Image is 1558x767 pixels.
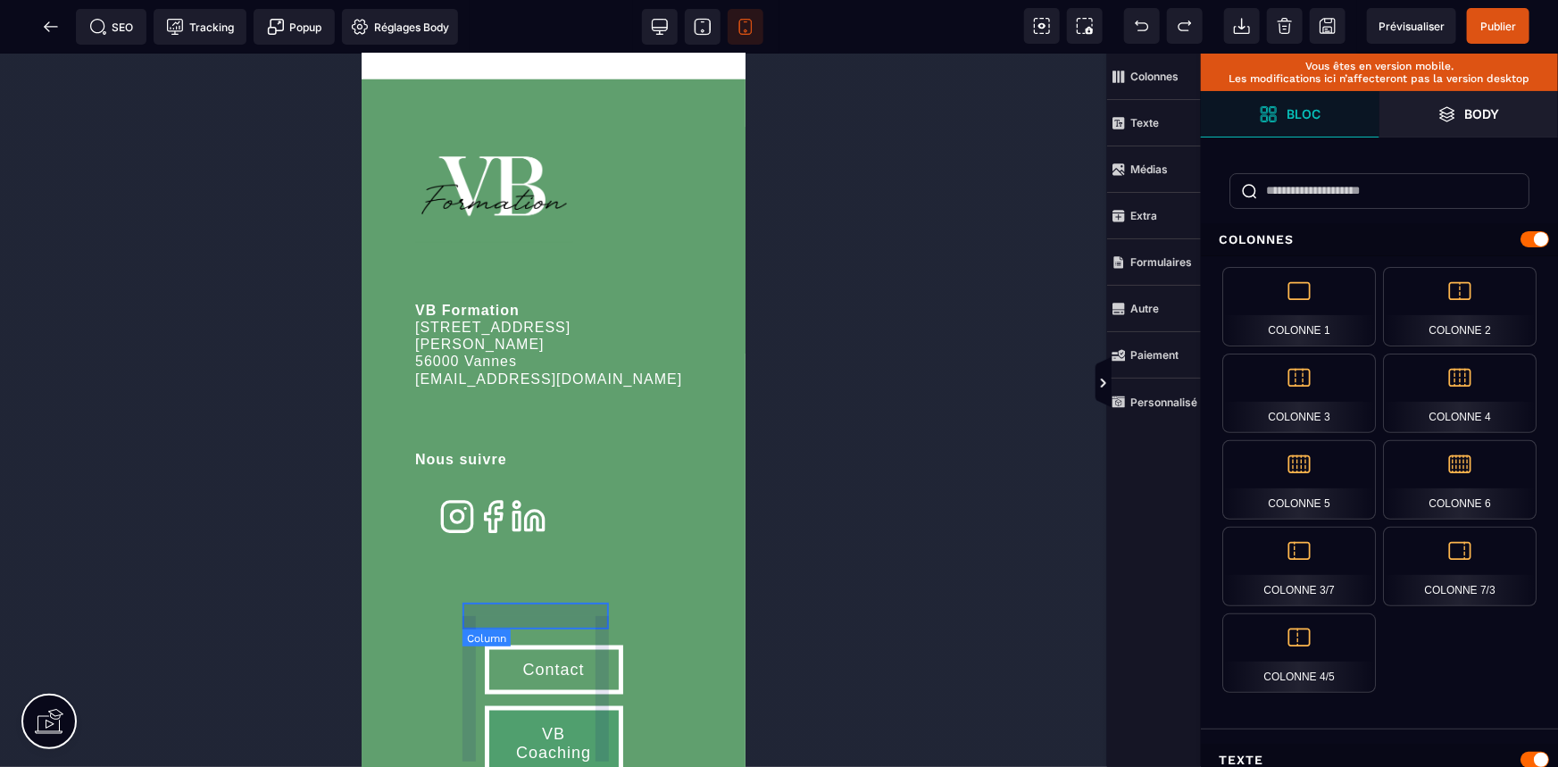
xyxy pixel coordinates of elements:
strong: Colonnes [1130,70,1179,83]
span: Importer [1224,8,1260,44]
span: Afficher les vues [1201,357,1219,411]
div: Colonne 6 [1383,440,1537,520]
strong: Personnalisé [1130,396,1197,409]
span: Médias [1107,146,1201,193]
span: Nettoyage [1267,8,1303,44]
p: Les modifications ici n’affecteront pas la version desktop [1210,72,1549,85]
span: Extra [1107,193,1201,239]
span: Ouvrir les blocs [1201,91,1379,138]
span: Voir les composants [1024,8,1060,44]
span: Voir tablette [685,9,721,45]
span: Capture d'écran [1067,8,1103,44]
strong: Extra [1130,209,1157,222]
strong: Médias [1130,163,1168,176]
span: SEO [89,18,134,36]
span: Rétablir [1167,8,1203,44]
span: Enregistrer [1310,8,1346,44]
span: Texte [1107,100,1201,146]
span: Voir bureau [642,9,678,45]
div: Colonne 1 [1222,267,1376,346]
div: Colonne 3/7 [1222,527,1376,606]
button: Contact [123,592,262,641]
div: Colonne 4/5 [1222,613,1376,693]
p: Vous êtes en version mobile. [1210,60,1549,72]
span: Publier [1480,20,1516,33]
img: 86a4aa658127570b91344bfc39bbf4eb_Blanc_sur_fond_vert.png [54,79,212,189]
span: Paiement [1107,332,1201,379]
span: Aperçu [1367,8,1456,44]
strong: Bloc [1287,107,1321,121]
span: Personnalisé [1107,379,1201,425]
span: Ouvrir les calques [1379,91,1558,138]
span: Autre [1107,286,1201,332]
span: Favicon [342,9,458,45]
div: Colonne 3 [1222,354,1376,433]
span: Créer une alerte modale [254,9,335,45]
b: Nous suivre [54,398,146,413]
span: [STREET_ADDRESS][PERSON_NAME] [54,266,209,298]
div: Colonne 7/3 [1383,527,1537,606]
b: VB Formation [54,249,158,264]
span: Retour [33,9,69,45]
span: Colonnes [1107,54,1201,100]
strong: Body [1465,107,1500,121]
span: Réglages Body [351,18,449,36]
strong: Formulaires [1130,255,1192,269]
span: Prévisualiser [1379,20,1445,33]
div: Colonnes [1201,223,1558,256]
button: VB Coaching [123,653,262,726]
div: Colonne 5 [1222,440,1376,520]
span: Formulaires [1107,239,1201,286]
div: Colonne 4 [1383,354,1537,433]
span: Code de suivi [154,9,246,45]
span: Enregistrer le contenu [1467,8,1529,44]
strong: Texte [1130,116,1159,129]
span: [EMAIL_ADDRESS][DOMAIN_NAME] [54,318,321,333]
span: Popup [267,18,322,36]
span: 56000 Vannes [54,300,155,315]
strong: Paiement [1130,348,1179,362]
span: Défaire [1124,8,1160,44]
span: Tracking [166,18,234,36]
div: Colonne 2 [1383,267,1537,346]
span: Voir mobile [728,9,763,45]
strong: Autre [1130,302,1159,315]
span: Métadata SEO [76,9,146,45]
